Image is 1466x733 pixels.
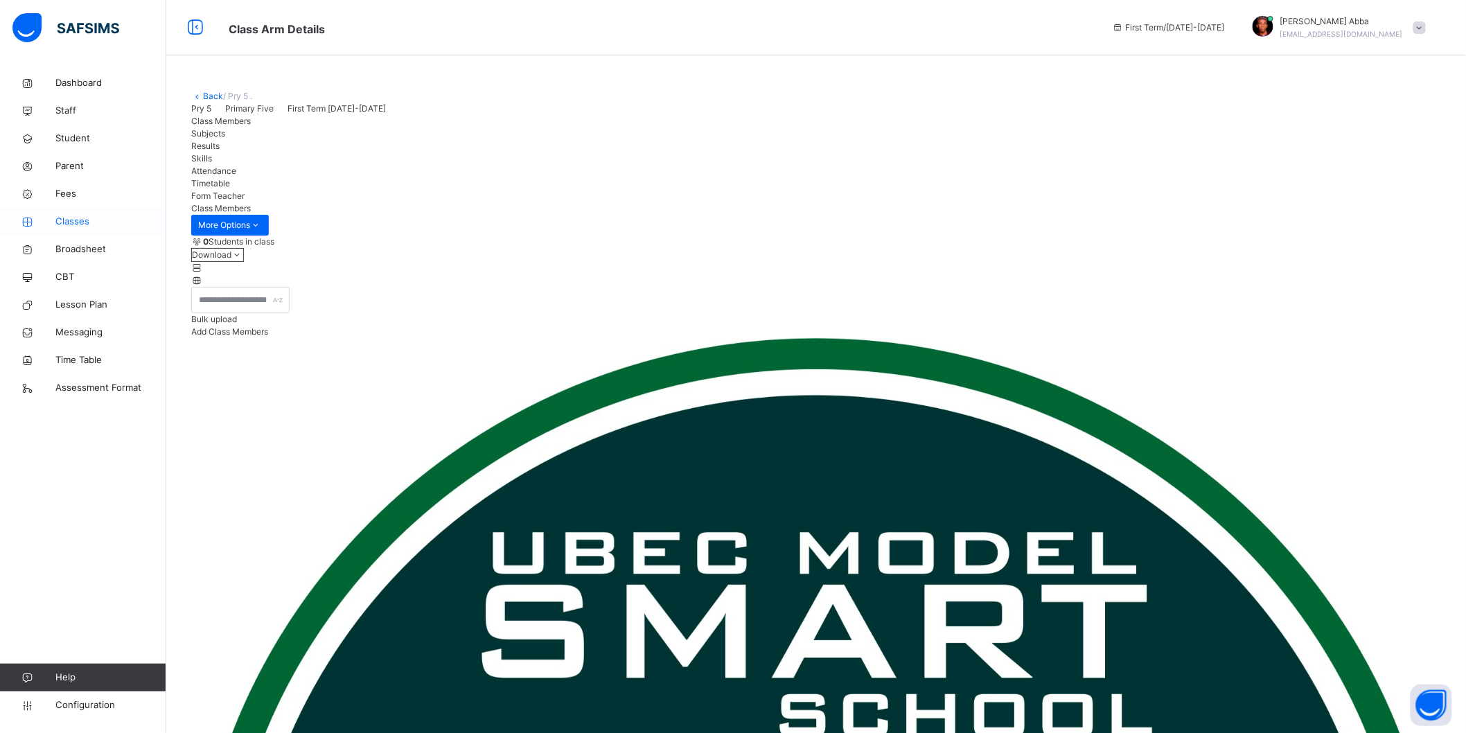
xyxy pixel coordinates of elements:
[55,242,166,256] span: Broadsheet
[198,219,262,231] span: More Options
[1112,21,1225,34] span: session/term information
[55,381,166,395] span: Assessment Format
[192,249,231,260] span: Download
[191,178,230,188] span: Timetable
[55,353,166,367] span: Time Table
[191,166,236,176] span: Attendance
[1239,15,1433,40] div: RabeAbba
[191,314,237,324] span: Bulk upload
[229,22,325,36] span: Class Arm Details
[191,128,225,139] span: Subjects
[55,215,166,229] span: Classes
[1411,685,1452,726] button: Open asap
[55,270,166,284] span: CBT
[55,159,166,173] span: Parent
[223,91,252,101] span: / Pry 5 .
[55,698,166,712] span: Configuration
[12,13,119,42] img: safsims
[55,132,166,145] span: Student
[203,236,274,248] span: Students in class
[55,326,166,339] span: Messaging
[225,103,274,114] span: Primary Five
[55,671,166,685] span: Help
[191,103,211,114] span: Pry 5
[191,116,251,126] span: Class Members
[1280,15,1403,28] span: [PERSON_NAME] Abba
[288,103,386,114] span: First Term [DATE]-[DATE]
[191,153,212,164] span: Skills
[55,187,166,201] span: Fees
[191,326,268,337] span: Add Class Members
[55,104,166,118] span: Staff
[1280,30,1403,38] span: [EMAIL_ADDRESS][DOMAIN_NAME]
[55,298,166,312] span: Lesson Plan
[203,236,209,247] b: 0
[203,91,223,101] a: Back
[191,191,245,201] span: Form Teacher
[191,141,220,151] span: Results
[191,203,251,213] span: Class Members
[55,76,166,90] span: Dashboard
